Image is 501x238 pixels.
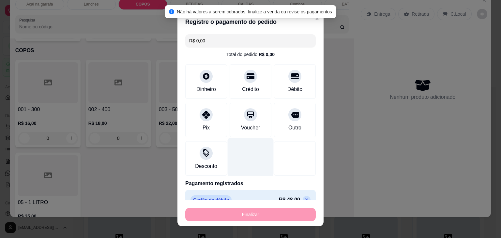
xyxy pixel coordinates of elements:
div: Voucher [241,124,260,132]
p: Cartão de débito [190,195,232,204]
div: Dinheiro [196,85,216,93]
div: Desconto [195,162,217,170]
p: Pagamento registrados [185,180,316,187]
header: Registre o pagamento do pedido [177,12,324,32]
p: R$ 48,00 [279,196,300,204]
div: Total do pedido [226,51,275,58]
button: Close [312,13,322,24]
div: R$ 0,00 [259,51,275,58]
div: Outro [288,124,301,132]
div: Crédito [242,85,259,93]
span: Não há valores a serem cobrados, finalize a venda ou revise os pagamentos [177,9,332,14]
div: Débito [287,85,302,93]
span: info-circle [169,9,174,14]
div: Pix [203,124,210,132]
input: Ex.: hambúrguer de cordeiro [189,34,312,47]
